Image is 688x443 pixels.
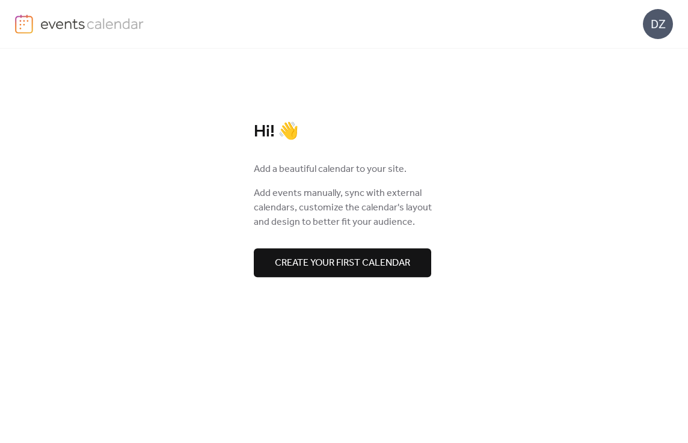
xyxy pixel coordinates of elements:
[15,14,33,34] img: logo
[254,186,434,230] span: Add events manually, sync with external calendars, customize the calendar's layout and design to ...
[275,256,410,270] span: Create your first calendar
[40,14,144,32] img: logo-type
[254,162,407,177] span: Add a beautiful calendar to your site.
[254,121,434,142] div: Hi! 👋
[643,9,673,39] div: DZ
[254,248,431,277] button: Create your first calendar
